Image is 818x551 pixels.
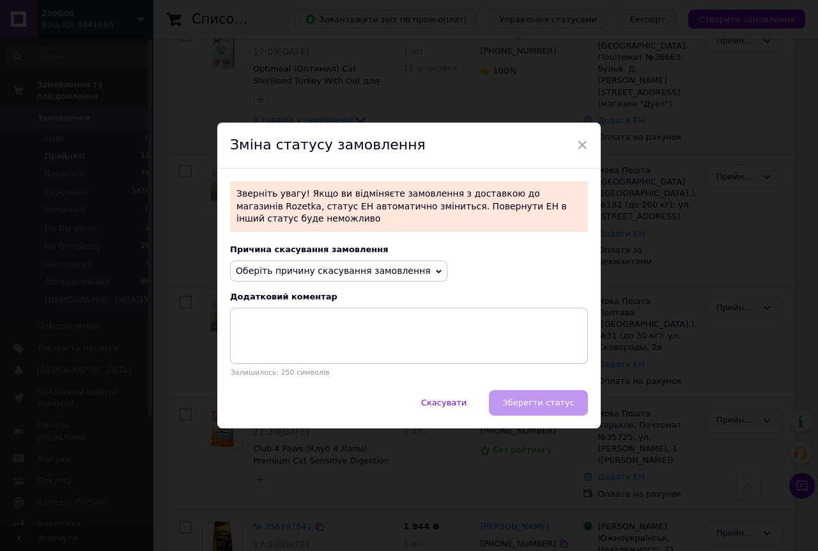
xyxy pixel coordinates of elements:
span: Скасувати [421,398,467,407]
p: Зверніть увагу! Якщо ви відміняєте замовлення з доставкою до магазинів Rozetka, статус ЕН автомат... [230,181,588,232]
div: Причина скасування замовлення [230,245,588,254]
span: × [576,134,588,156]
span: Оберіть причину скасування замовлення [236,266,431,276]
button: Скасувати [408,390,480,416]
div: Додатковий коментар [230,292,588,301]
div: Зміна статусу замовлення [217,123,601,169]
p: Залишилось: 250 символів [230,368,588,377]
